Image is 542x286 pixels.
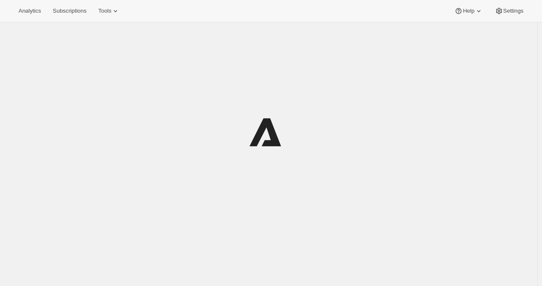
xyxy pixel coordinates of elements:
[48,5,91,17] button: Subscriptions
[53,8,86,14] span: Subscriptions
[503,8,523,14] span: Settings
[93,5,125,17] button: Tools
[463,8,474,14] span: Help
[449,5,488,17] button: Help
[490,5,529,17] button: Settings
[13,5,46,17] button: Analytics
[19,8,41,14] span: Analytics
[98,8,111,14] span: Tools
